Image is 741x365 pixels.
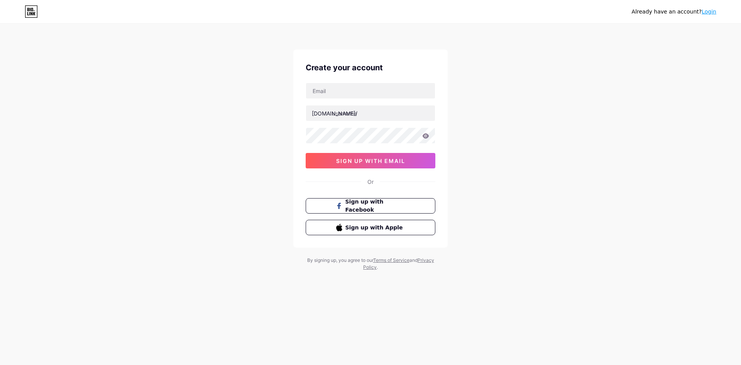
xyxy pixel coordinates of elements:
button: sign up with email [306,153,435,168]
span: Sign up with Apple [345,224,405,232]
button: Sign up with Facebook [306,198,435,214]
span: Sign up with Facebook [345,198,405,214]
div: Or [367,178,374,186]
div: Already have an account? [632,8,716,16]
span: sign up with email [336,158,405,164]
button: Sign up with Apple [306,220,435,235]
a: Terms of Service [373,257,409,263]
a: Login [702,8,716,15]
div: [DOMAIN_NAME]/ [312,109,357,117]
div: By signing up, you agree to our and . [305,257,436,271]
input: Email [306,83,435,98]
div: Create your account [306,62,435,73]
input: username [306,105,435,121]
